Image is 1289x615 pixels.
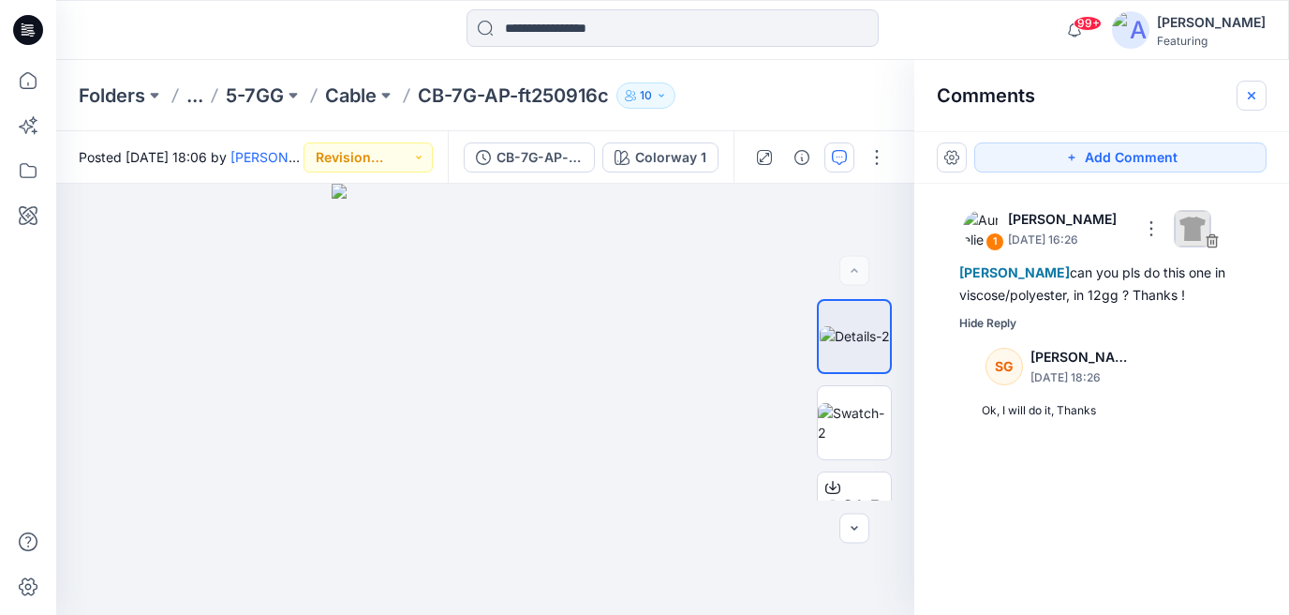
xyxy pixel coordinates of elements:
[982,399,1135,422] div: Ok, I will do it, Thanks
[230,149,338,165] a: [PERSON_NAME]
[1008,231,1129,249] p: [DATE] 16:26
[1074,16,1102,31] span: 99+
[226,82,284,109] a: 5-7GG
[640,85,652,106] p: 10
[496,147,583,168] div: CB-7G-AP-ft250916c
[959,264,1070,280] span: [PERSON_NAME]
[985,232,1004,251] div: 1
[418,82,609,109] p: CB-7G-AP-ft250916c
[787,142,817,172] button: Details
[959,314,1158,333] div: Hide Reply
[332,184,638,615] img: eyJhbGciOiJIUzI1NiIsImtpZCI6IjAiLCJzbHQiOiJzZXMiLCJ0eXAiOiJKV1QifQ.eyJkYXRhIjp7InR5cGUiOiJzdG9yYW...
[818,403,891,442] img: Swatch-2
[186,82,203,109] button: ...
[79,147,304,167] span: Posted [DATE] 18:06 by
[1030,368,1127,387] p: [DATE] 18:26
[974,142,1267,172] button: Add Comment
[1157,34,1266,48] div: Featuring
[825,492,883,526] span: SCLP
[1112,11,1149,49] img: avatar
[325,82,377,109] a: Cable
[79,82,145,109] a: Folders
[1030,346,1127,368] p: [PERSON_NAME]
[635,147,706,168] div: Colorway 1
[616,82,675,109] button: 10
[937,84,1035,107] h2: Comments
[959,262,1244,307] div: can you pls do this one in viscose/polyester, in 12gg ? Thanks !
[1157,11,1266,34] div: [PERSON_NAME]
[963,210,1000,247] img: Aurelie Rob
[820,326,890,346] img: Details-2
[985,348,1023,385] div: SG
[602,142,719,172] button: Colorway 1
[1008,208,1129,231] p: [PERSON_NAME]
[464,142,595,172] button: CB-7G-AP-ft250916c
